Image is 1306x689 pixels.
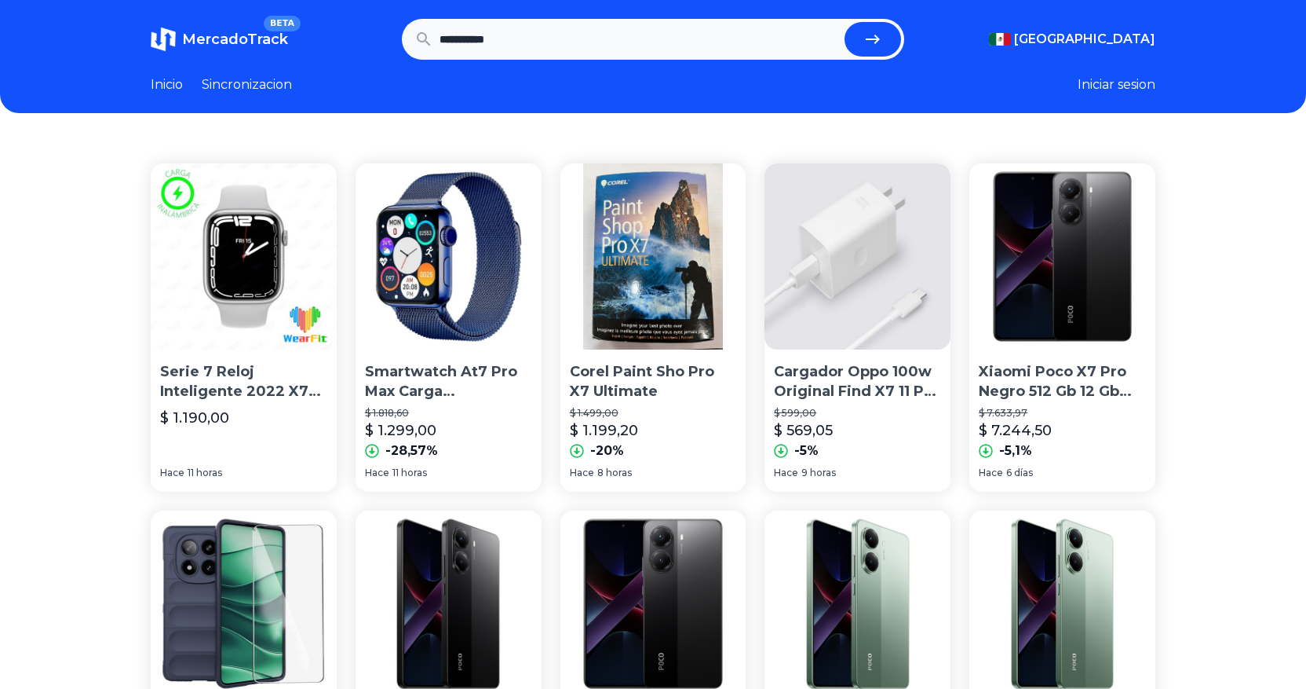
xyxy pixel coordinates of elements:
span: Hace [365,467,389,479]
span: MercadoTrack [182,31,288,48]
span: 6 días [1006,467,1033,479]
p: Corel Paint Sho Pro X7 Ultimate [570,362,737,401]
p: $ 7.633,97 [979,407,1146,420]
p: $ 1.190,00 [160,407,229,429]
span: 11 horas [392,467,427,479]
img: Mexico [989,33,1011,46]
a: Corel Paint Sho Pro X7 UltimateCorel Paint Sho Pro X7 Ultimate$ 1.499,00$ 1.199,20-20%Hace8 horas [560,163,746,492]
span: 11 horas [188,467,222,479]
span: Hace [774,467,798,479]
a: Sincronizacion [202,75,292,94]
a: Inicio [151,75,183,94]
p: $ 1.818,60 [365,407,532,420]
p: -28,57% [385,442,438,460]
span: Hace [979,467,1003,479]
img: Cargador Oppo 100w Original Find X7 11 Pro Find N3 Flip 10 [764,163,950,350]
span: Hace [570,467,594,479]
p: -20% [590,442,624,460]
p: Serie 7 Reloj Inteligente 2022 X7 Pro Max Smartwatch [160,362,327,401]
a: Cargador Oppo 100w Original Find X7 11 Pro Find N3 Flip 10Cargador Oppo 100w Original Find X7 11 ... [764,163,950,492]
p: $ 599,00 [774,407,941,420]
span: BETA [264,16,301,31]
p: Cargador Oppo 100w Original Find X7 11 Pro Find N3 Flip 10 [774,362,941,401]
button: Iniciar sesion [1078,75,1155,94]
img: Smartwatch At7 Pro Max Carga Inalambrica Mejor T500 M26 X7 [356,163,542,350]
span: 9 horas [801,467,836,479]
p: -5% [794,442,819,460]
img: Xiaomi Poco X7 Pro Negro 512 Gb 12 Gb 6.67 120hz 90w Carga 6000mah Resistencia Al Agua Y Al Polvo... [969,163,1155,350]
span: Hace [160,467,184,479]
p: $ 7.244,50 [979,420,1052,442]
button: [GEOGRAPHIC_DATA] [989,30,1155,49]
img: Corel Paint Sho Pro X7 Ultimate [560,163,746,350]
img: Serie 7 Reloj Inteligente 2022 X7 Pro Max Smartwatch [151,163,337,350]
a: MercadoTrackBETA [151,27,288,52]
a: Xiaomi Poco X7 Pro Negro 512 Gb 12 Gb 6.67 120hz 90w Carga 6000mah Resistencia Al Agua Y Al Polvo... [969,163,1155,492]
p: Smartwatch At7 Pro Max Carga Inalambrica Mejor T500 M26 X7 [365,362,532,401]
span: [GEOGRAPHIC_DATA] [1014,30,1155,49]
img: MercadoTrack [151,27,176,52]
p: $ 1.299,00 [365,420,436,442]
p: $ 1.199,20 [570,420,638,442]
p: $ 569,05 [774,420,833,442]
p: Xiaomi Poco X7 Pro Negro 512 Gb 12 Gb 6.67 120hz 90w Carga 6000mah Resistencia Al Agua Y Al Polvo... [979,362,1146,401]
p: $ 1.499,00 [570,407,737,420]
a: Smartwatch At7 Pro Max Carga Inalambrica Mejor T500 M26 X7Smartwatch At7 Pro Max Carga Inalambric... [356,163,542,492]
span: 8 horas [597,467,632,479]
p: -5,1% [999,442,1032,460]
a: Serie 7 Reloj Inteligente 2022 X7 Pro Max SmartwatchSerie 7 Reloj Inteligente 2022 X7 Pro Max Sma... [151,163,337,492]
